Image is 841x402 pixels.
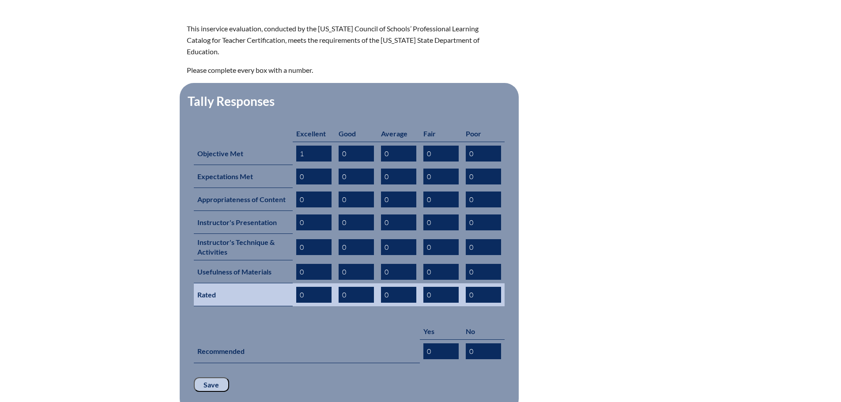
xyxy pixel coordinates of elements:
[187,64,498,76] p: Please complete every box with a number.
[194,142,293,165] th: Objective Met
[420,125,462,142] th: Fair
[335,125,377,142] th: Good
[293,125,335,142] th: Excellent
[420,323,462,340] th: Yes
[187,94,275,109] legend: Tally Responses
[462,125,505,142] th: Poor
[194,260,293,283] th: Usefulness of Materials
[462,323,505,340] th: No
[194,377,229,392] input: Save
[194,165,293,188] th: Expectations Met
[187,23,498,57] p: This inservice evaluation, conducted by the [US_STATE] Council of Schools’ Professional Learning ...
[377,125,420,142] th: Average
[194,234,293,260] th: Instructor's Technique & Activities
[194,340,420,363] th: Recommended
[194,188,293,211] th: Appropriateness of Content
[194,283,293,306] th: Rated
[194,211,293,234] th: Instructor's Presentation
